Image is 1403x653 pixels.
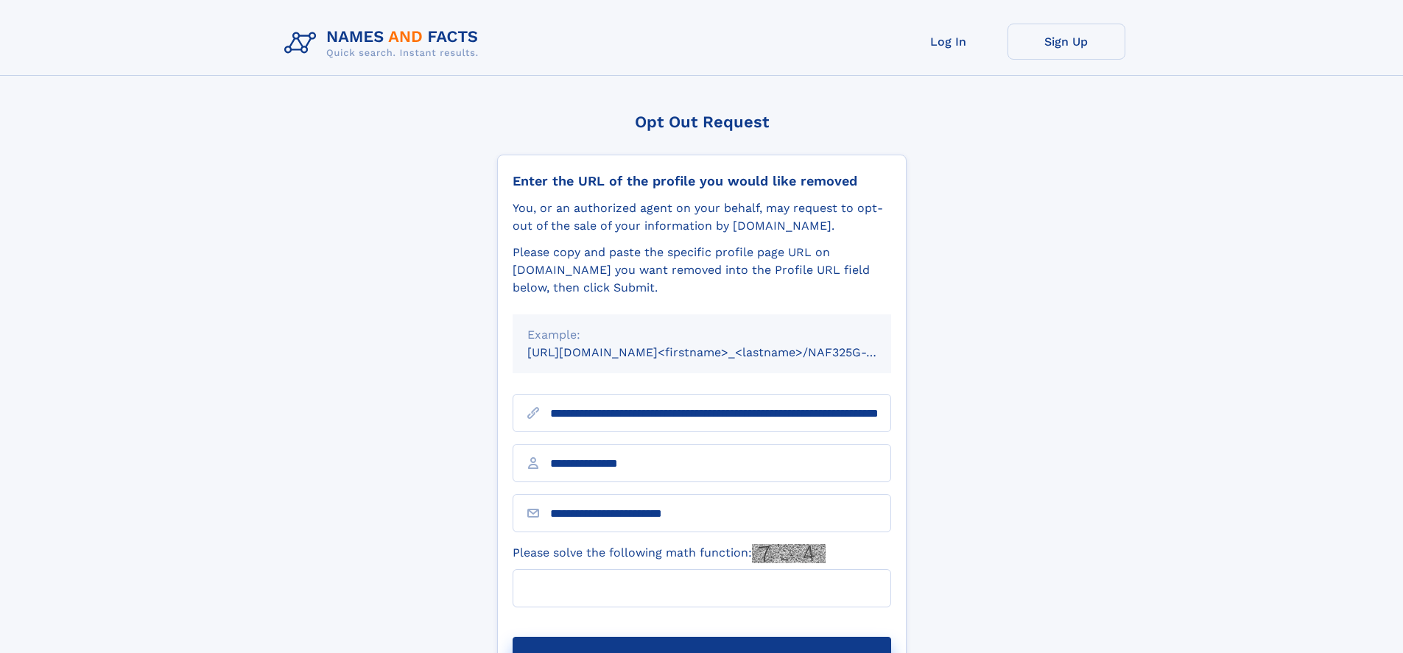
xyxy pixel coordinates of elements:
a: Log In [890,24,1008,60]
div: Please copy and paste the specific profile page URL on [DOMAIN_NAME] you want removed into the Pr... [513,244,891,297]
div: You, or an authorized agent on your behalf, may request to opt-out of the sale of your informatio... [513,200,891,235]
img: Logo Names and Facts [278,24,490,63]
a: Sign Up [1008,24,1125,60]
div: Example: [527,326,876,344]
div: Opt Out Request [497,113,907,131]
label: Please solve the following math function: [513,544,826,563]
small: [URL][DOMAIN_NAME]<firstname>_<lastname>/NAF325G-xxxxxxxx [527,345,919,359]
div: Enter the URL of the profile you would like removed [513,173,891,189]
